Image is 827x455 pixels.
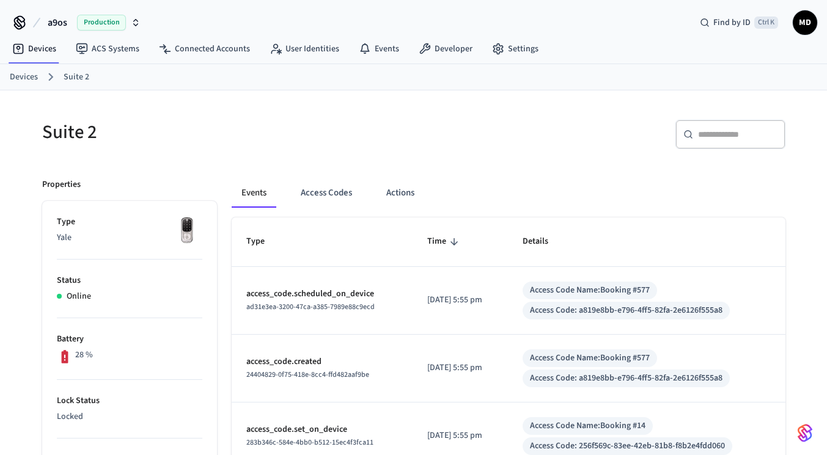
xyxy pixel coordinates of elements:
p: [DATE] 5:55 pm [427,429,493,442]
span: ad31e3ea-3200-47ca-a385-7989e88c9ecd [246,302,375,312]
p: Battery [57,333,202,346]
p: Lock Status [57,395,202,407]
a: ACS Systems [66,38,149,60]
div: Access Code: 256f569c-83ee-42eb-81b8-f8b2e4fdd060 [530,440,725,453]
p: Properties [42,178,81,191]
div: Access Code Name: Booking #14 [530,420,645,432]
p: Type [57,216,202,228]
span: 24404829-0f75-418e-8cc4-ffd482aaf9be [246,369,369,380]
p: [DATE] 5:55 pm [427,362,493,374]
p: Online [67,290,91,303]
span: Details [523,232,564,251]
div: Access Code: a819e8bb-e796-4ff5-82fa-2e6126f555a8 [530,372,722,385]
span: MD [794,12,816,34]
button: Actions [377,178,424,208]
img: SeamLogoGradient.69752ec5.svg [798,423,812,443]
a: Events [349,38,409,60]
p: access_code.set_on_device [246,423,399,436]
a: Suite 2 [64,71,89,84]
a: User Identities [260,38,349,60]
div: Access Code: a819e8bb-e796-4ff5-82fa-2e6126f555a8 [530,304,722,317]
a: Connected Accounts [149,38,260,60]
div: ant example [232,178,785,208]
span: 283b346c-584e-4bb0-b512-15ec4f3fca11 [246,437,373,448]
p: Locked [57,410,202,423]
a: Devices [10,71,38,84]
span: Time [427,232,462,251]
span: Ctrl K [754,16,778,29]
p: [DATE] 5:55 pm [427,294,493,307]
p: Status [57,274,202,287]
a: Developer [409,38,482,60]
p: 28 % [75,349,93,362]
div: Find by IDCtrl K [690,12,788,34]
div: Access Code Name: Booking #577 [530,284,650,297]
span: Type [246,232,281,251]
p: access_code.scheduled_on_device [246,288,399,300]
button: MD [793,10,817,35]
span: a9os [48,15,67,30]
p: Yale [57,231,202,244]
h5: Suite 2 [42,120,406,145]
a: Settings [482,38,548,60]
span: Find by ID [713,16,751,29]
img: Yale Assure Touchscreen Wifi Smart Lock, Satin Nickel, Front [172,216,202,246]
p: access_code.created [246,355,399,368]
div: Access Code Name: Booking #577 [530,352,650,365]
a: Devices [2,38,66,60]
span: Production [77,15,126,31]
button: Access Codes [291,178,362,208]
button: Events [232,178,276,208]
